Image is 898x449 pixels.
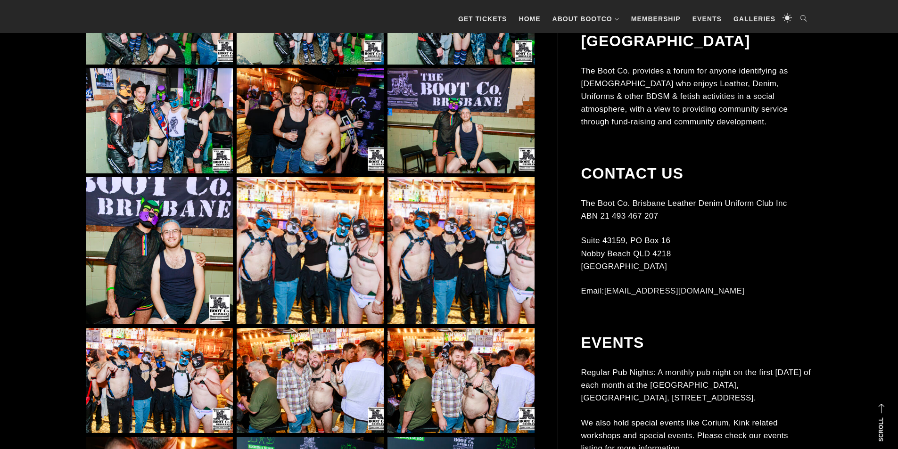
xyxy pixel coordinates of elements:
[514,5,545,33] a: Home
[688,5,726,33] a: Events
[453,5,512,33] a: GET TICKETS
[581,334,812,351] h2: Events
[604,287,744,296] a: [EMAIL_ADDRESS][DOMAIN_NAME]
[581,197,812,222] p: The Boot Co. Brisbane Leather Denim Uniform Club Inc ABN 21 493 467 207
[581,164,812,182] h2: Contact Us
[548,5,624,33] a: About BootCo
[581,366,812,405] p: Regular Pub Nights: A monthly pub night on the first [DATE] of each month at the [GEOGRAPHIC_DATA...
[581,234,812,273] p: Suite 43159, PO Box 16 Nobby Beach QLD 4218 [GEOGRAPHIC_DATA]
[626,5,685,33] a: Membership
[878,417,884,441] strong: Scroll
[581,285,812,298] p: Email:
[581,65,812,129] p: The Boot Co. provides a forum for anyone identifying as [DEMOGRAPHIC_DATA] who enjoys Leather, De...
[729,5,780,33] a: Galleries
